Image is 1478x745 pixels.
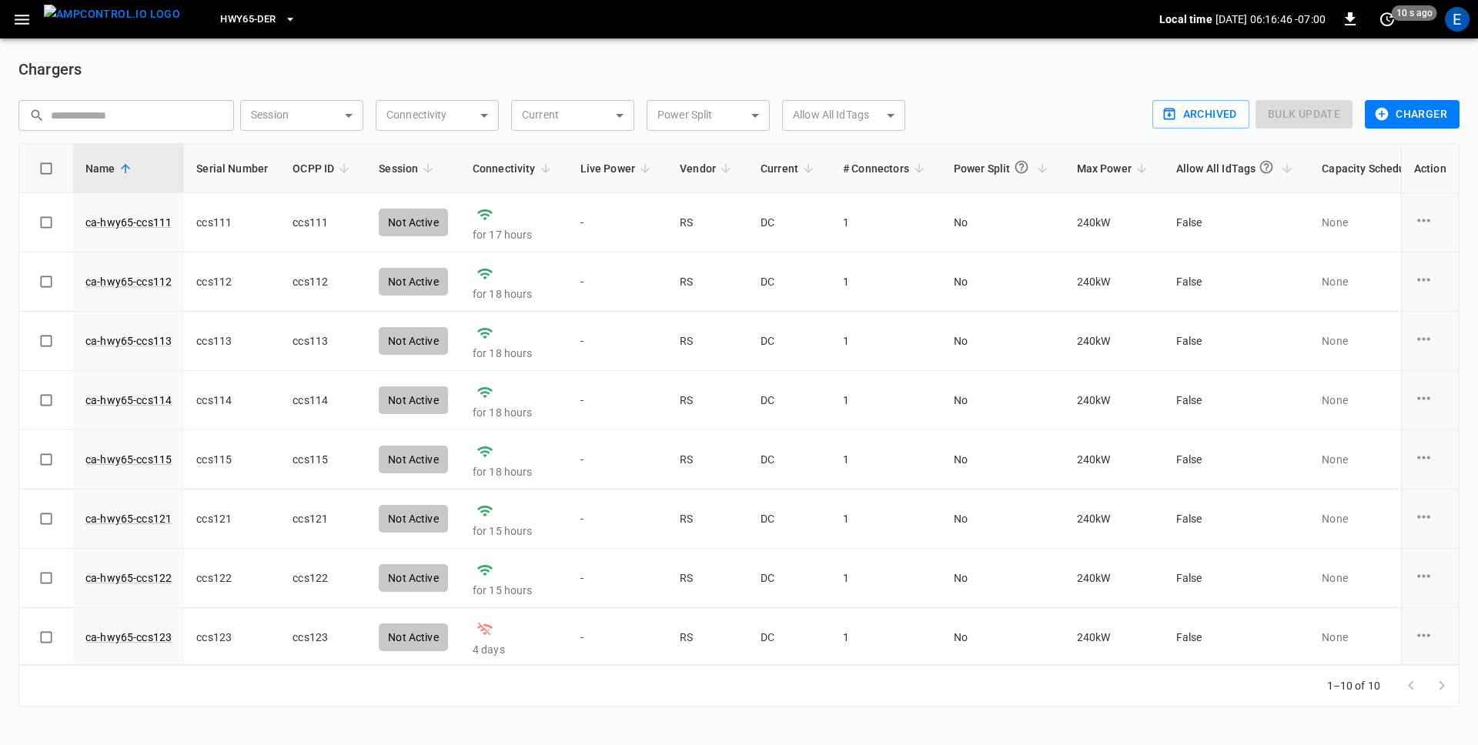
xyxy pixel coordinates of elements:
[1164,371,1309,430] td: False
[568,312,668,371] td: -
[184,489,280,549] td: ccs121
[473,405,556,420] p: for 18 hours
[1322,570,1420,586] p: None
[379,623,448,651] div: Not Active
[184,144,280,193] th: Serial Number
[748,549,831,608] td: DC
[379,327,448,355] div: Not Active
[379,505,448,533] div: Not Active
[1322,274,1420,289] p: None
[831,312,941,371] td: 1
[280,608,366,667] td: ccs123
[184,312,280,371] td: ccs113
[667,489,748,549] td: RS
[1065,430,1164,489] td: 240 kW
[748,430,831,489] td: DC
[667,252,748,312] td: RS
[748,371,831,430] td: DC
[748,252,831,312] td: DC
[941,312,1065,371] td: No
[184,252,280,312] td: ccs112
[379,446,448,473] div: Not Active
[831,549,941,608] td: 1
[568,489,668,549] td: -
[184,608,280,667] td: ccs123
[1414,270,1446,293] div: charge point options
[1322,215,1420,230] p: None
[667,608,748,667] td: RS
[280,371,366,430] td: ccs114
[1065,371,1164,430] td: 240 kW
[1327,678,1381,693] p: 1–10 of 10
[1322,511,1420,526] p: None
[473,523,556,539] p: for 15 hours
[680,159,736,178] span: Vendor
[568,193,668,252] td: -
[831,489,941,549] td: 1
[1322,452,1420,467] p: None
[761,159,818,178] span: Current
[1375,7,1399,32] button: set refresh interval
[85,393,172,408] a: ca-hwy65-ccs114
[220,11,276,28] span: HWY65-DER
[941,252,1065,312] td: No
[1164,489,1309,549] td: False
[1414,507,1446,530] div: charge point options
[843,159,929,178] span: # Connectors
[1164,608,1309,667] td: False
[184,371,280,430] td: ccs114
[580,159,656,178] span: Live Power
[1322,630,1420,645] p: None
[184,549,280,608] td: ccs122
[1065,608,1164,667] td: 240 kW
[941,489,1065,549] td: No
[1414,211,1446,234] div: charge point options
[667,430,748,489] td: RS
[1164,430,1309,489] td: False
[1065,312,1164,371] td: 240 kW
[568,430,668,489] td: -
[379,386,448,414] div: Not Active
[473,346,556,361] p: for 18 hours
[85,511,172,526] a: ca-hwy65-ccs121
[1159,12,1212,27] p: Local time
[667,312,748,371] td: RS
[831,252,941,312] td: 1
[667,193,748,252] td: RS
[379,159,438,178] span: Session
[1065,549,1164,608] td: 240 kW
[1322,333,1420,349] p: None
[941,549,1065,608] td: No
[1414,389,1446,412] div: charge point options
[473,642,556,657] p: 4 days
[184,430,280,489] td: ccs115
[1414,566,1446,590] div: charge point options
[568,549,668,608] td: -
[667,371,748,430] td: RS
[748,608,831,667] td: DC
[1164,193,1309,252] td: False
[1392,5,1437,21] span: 10 s ago
[85,570,172,586] a: ca-hwy65-ccs122
[831,193,941,252] td: 1
[1065,193,1164,252] td: 240 kW
[473,286,556,302] p: for 18 hours
[1401,144,1459,193] th: Action
[379,209,448,236] div: Not Active
[831,371,941,430] td: 1
[85,452,172,467] a: ca-hwy65-ccs115
[667,549,748,608] td: RS
[1216,12,1326,27] p: [DATE] 06:16:46 -07:00
[941,430,1065,489] td: No
[1445,7,1470,32] div: profile-icon
[473,227,556,242] p: for 17 hours
[1176,153,1297,183] span: Allow All IdTags
[379,268,448,296] div: Not Active
[85,159,135,178] span: Name
[831,430,941,489] td: 1
[1322,393,1420,408] p: None
[941,193,1065,252] td: No
[568,371,668,430] td: -
[85,274,172,289] a: ca-hwy65-ccs112
[1164,252,1309,312] td: False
